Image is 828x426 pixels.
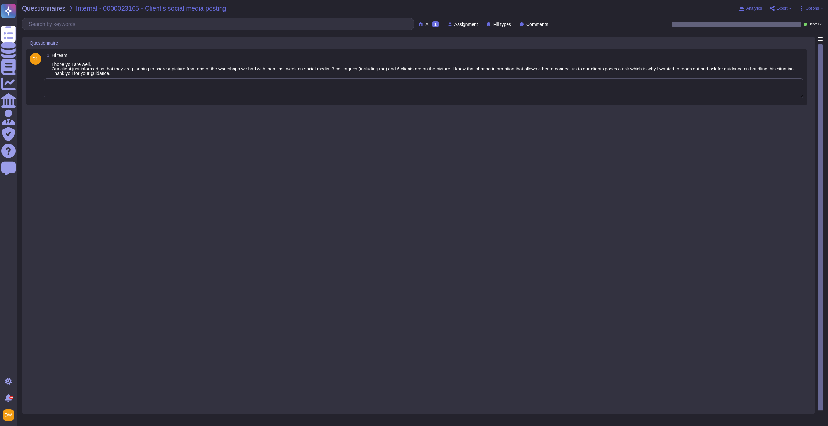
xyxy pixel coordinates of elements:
span: 1 [44,53,49,58]
span: 0 / 1 [818,23,823,26]
span: Fill types [493,22,511,27]
span: Assignment [454,22,478,27]
button: Analytics [739,6,762,11]
img: user [3,409,14,421]
input: Search by keywords [26,18,414,30]
span: Done: [808,23,817,26]
div: 1 [432,21,439,27]
span: Analytics [746,6,762,10]
span: Comments [526,22,548,27]
button: user [1,408,19,422]
div: 9+ [9,396,13,399]
img: user [30,53,41,65]
span: Questionnaire [30,41,58,45]
span: Internal - 0000023165 - Client's social media posting [76,5,226,12]
span: Hi team, I hope you are well. Our client just informed us that they are planning to share a pictu... [52,53,795,76]
span: Questionnaires [22,5,66,12]
span: Options [806,6,819,10]
span: Export [776,6,788,10]
span: All [425,22,430,27]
